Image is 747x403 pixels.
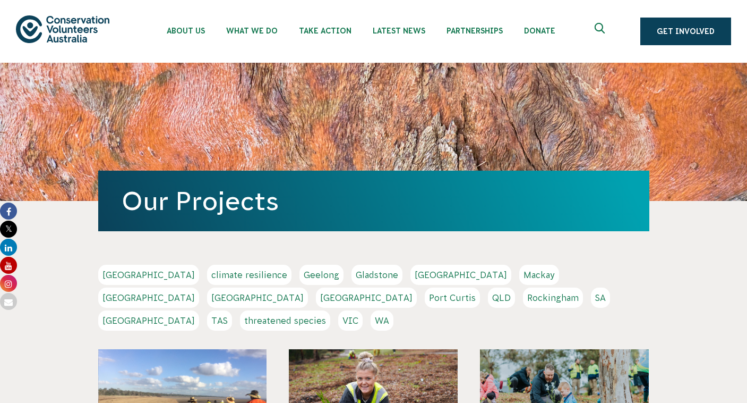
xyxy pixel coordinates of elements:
[410,265,511,285] a: [GEOGRAPHIC_DATA]
[240,310,330,331] a: threatened species
[591,288,610,308] a: SA
[640,18,731,45] a: Get Involved
[167,27,205,35] span: About Us
[351,265,402,285] a: Gladstone
[207,265,291,285] a: climate resilience
[207,310,232,331] a: TAS
[16,15,109,43] img: logo.svg
[425,288,480,308] a: Port Curtis
[338,310,363,331] a: VIC
[595,23,608,40] span: Expand search box
[316,288,417,308] a: [GEOGRAPHIC_DATA]
[299,265,344,285] a: Geelong
[98,288,199,308] a: [GEOGRAPHIC_DATA]
[447,27,503,35] span: Partnerships
[373,27,425,35] span: Latest News
[588,19,614,44] button: Expand search box Close search box
[524,27,555,35] span: Donate
[207,288,308,308] a: [GEOGRAPHIC_DATA]
[122,187,279,215] a: Our Projects
[519,265,559,285] a: Mackay
[226,27,278,35] span: What We Do
[98,310,199,331] a: [GEOGRAPHIC_DATA]
[371,310,393,331] a: WA
[523,288,583,308] a: Rockingham
[98,265,199,285] a: [GEOGRAPHIC_DATA]
[299,27,351,35] span: Take Action
[488,288,515,308] a: QLD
